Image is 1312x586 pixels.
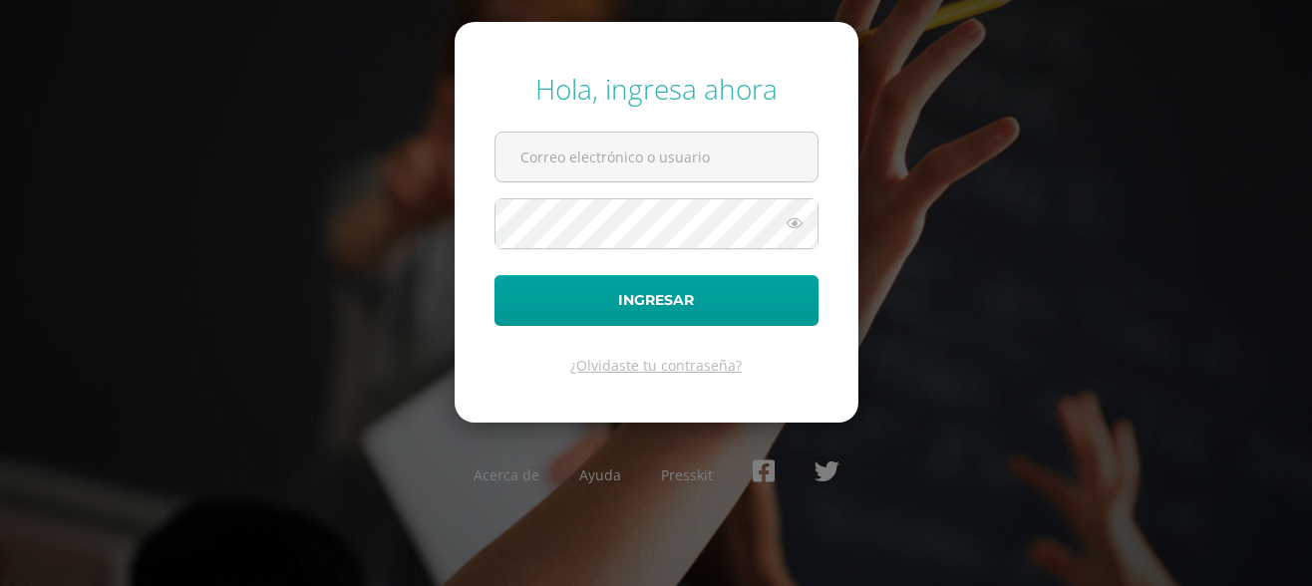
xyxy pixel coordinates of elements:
a: Ayuda [579,465,621,484]
div: Hola, ingresa ahora [494,70,819,108]
a: Acerca de [474,465,539,484]
a: ¿Olvidaste tu contraseña? [570,356,742,375]
input: Correo electrónico o usuario [495,133,818,181]
a: Presskit [661,465,713,484]
button: Ingresar [494,275,819,326]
